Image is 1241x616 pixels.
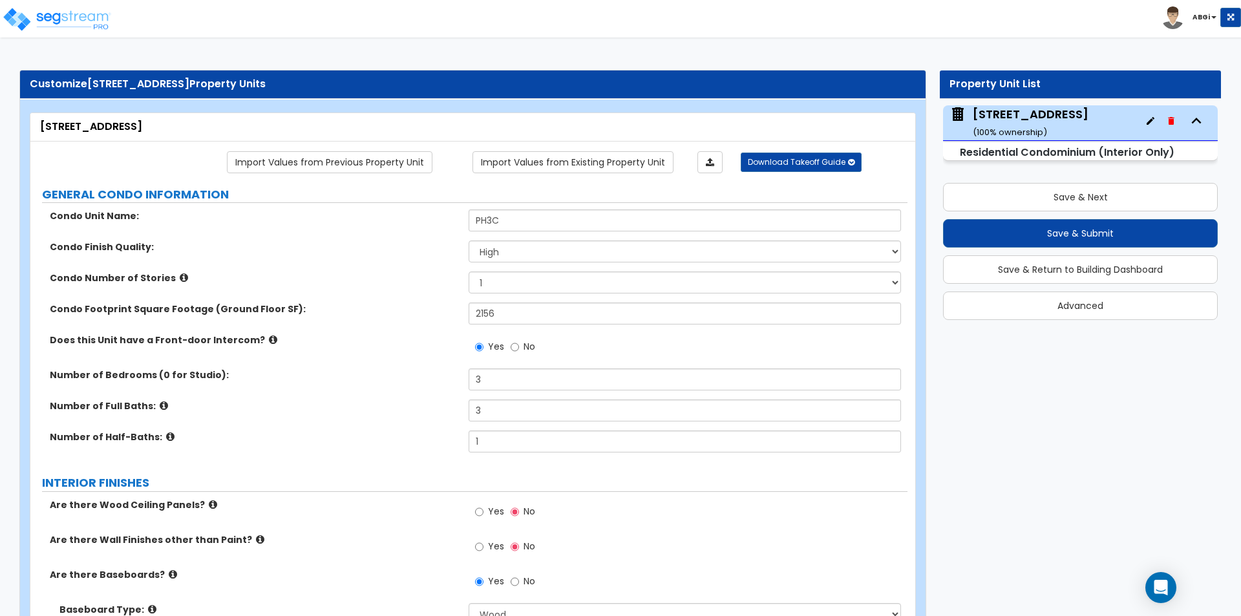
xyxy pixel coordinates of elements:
i: click for more info! [180,273,188,282]
label: Condo Finish Quality: [50,240,459,253]
button: Advanced [943,292,1218,320]
button: Save & Submit [943,219,1218,248]
label: Does this Unit have a Front-door Intercom? [50,334,459,346]
input: Yes [475,575,483,589]
a: Import the dynamic attributes value through Excel sheet [697,151,723,173]
label: INTERIOR FINISHES [42,474,907,491]
input: Yes [475,340,483,354]
i: click for more info! [166,432,175,441]
div: [STREET_ADDRESS] [973,106,1088,139]
input: No [511,575,519,589]
label: Condo Footprint Square Footage (Ground Floor SF): [50,303,459,315]
label: Baseboard Type: [59,603,459,616]
span: No [524,575,535,588]
span: [STREET_ADDRESS] [87,76,189,91]
small: Residential Condominium (Interior Only) [960,145,1174,160]
label: Are there Wall Finishes other than Paint? [50,533,459,546]
input: No [511,540,519,554]
i: click for more info! [256,535,264,544]
button: Save & Next [943,183,1218,211]
span: No [524,540,535,553]
input: No [511,340,519,354]
span: Yes [488,340,504,353]
button: Download Takeoff Guide [741,153,862,172]
label: Are there Wood Ceiling Panels? [50,498,459,511]
label: Are there Baseboards? [50,568,459,581]
button: Save & Return to Building Dashboard [943,255,1218,284]
input: Yes [475,540,483,554]
input: No [511,505,519,519]
div: Customize Property Units [30,77,916,92]
span: Yes [488,575,504,588]
div: Open Intercom Messenger [1145,572,1176,603]
i: click for more info! [148,604,156,614]
i: click for more info! [269,335,277,345]
a: Import the dynamic attribute values from existing properties. [472,151,674,173]
label: GENERAL CONDO INFORMATION [42,186,907,203]
span: No [524,505,535,518]
img: building.svg [949,106,966,123]
small: ( 100 % ownership) [973,126,1047,138]
img: logo_pro_r.png [2,6,112,32]
a: Import the dynamic attribute values from previous properties. [227,151,432,173]
input: Yes [475,505,483,519]
span: Yes [488,505,504,518]
label: Number of Full Baths: [50,399,459,412]
i: click for more info! [160,401,168,410]
i: click for more info! [169,569,177,579]
span: No [524,340,535,353]
img: avatar.png [1161,6,1184,29]
label: Condo Unit Name: [50,209,459,222]
div: Property Unit List [949,77,1211,92]
i: click for more info! [209,500,217,509]
div: [STREET_ADDRESS] [40,120,906,134]
b: ABGi [1193,12,1210,22]
span: 133-36 37th Ave, PH3C [949,106,1088,139]
label: Number of Bedrooms (0 for Studio): [50,368,459,381]
label: Condo Number of Stories [50,271,459,284]
span: Download Takeoff Guide [748,156,845,167]
span: Yes [488,540,504,553]
label: Number of Half-Baths: [50,430,459,443]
